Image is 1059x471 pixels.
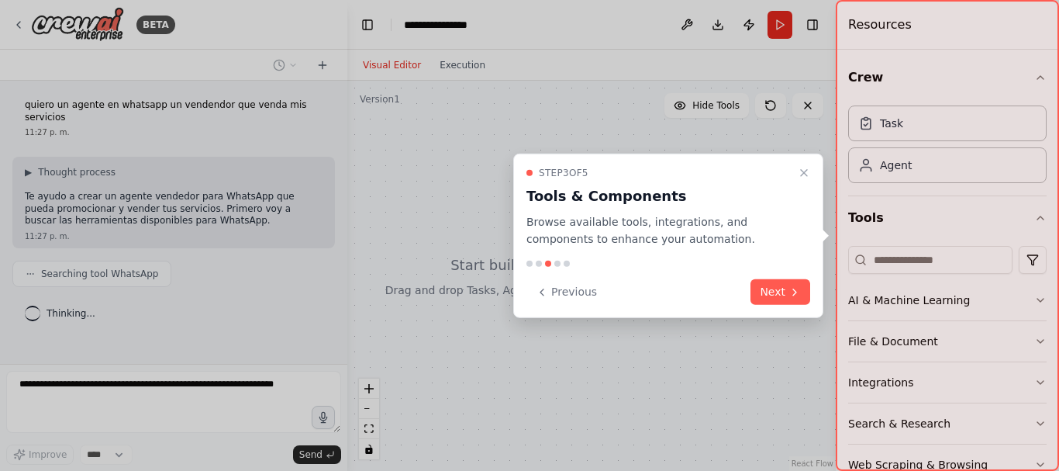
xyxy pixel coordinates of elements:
h3: Tools & Components [526,185,792,206]
button: Close walkthrough [795,163,813,182]
button: Hide left sidebar [357,14,378,36]
span: Step 3 of 5 [539,166,588,178]
p: Browse available tools, integrations, and components to enhance your automation. [526,213,792,248]
button: Next [750,279,810,305]
button: Previous [526,279,606,305]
